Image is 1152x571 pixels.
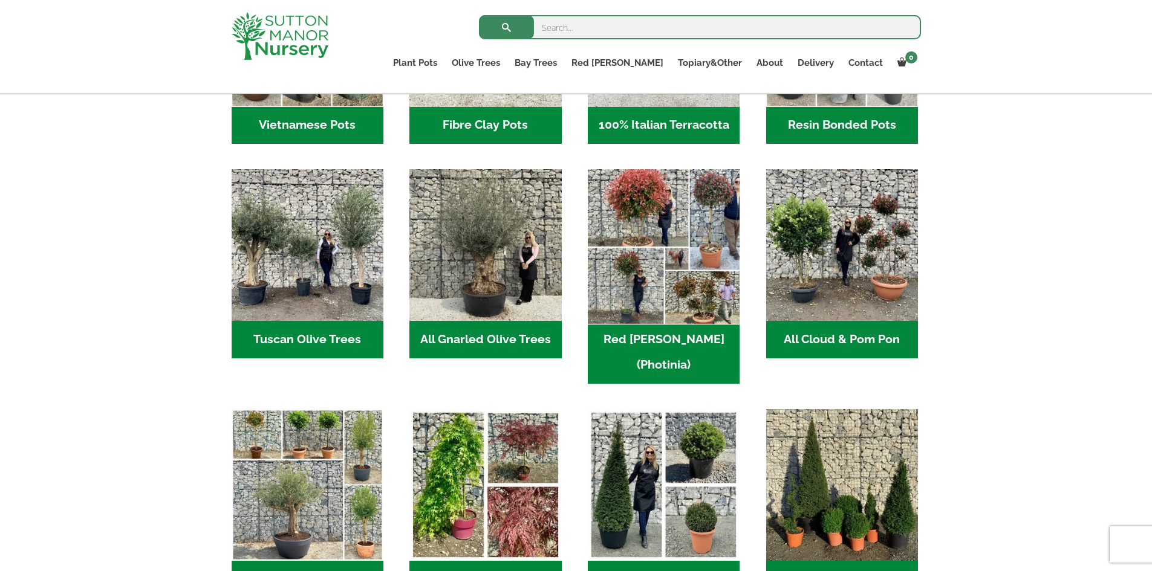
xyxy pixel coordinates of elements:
a: Visit product category All Cloud & Pom Pon [766,169,918,358]
img: Home - Untitled Project 4 [409,409,561,561]
h2: Vietnamese Pots [232,107,383,144]
h2: All Cloud & Pom Pon [766,321,918,358]
img: logo [232,12,328,60]
h2: Red [PERSON_NAME] (Photinia) [588,321,740,384]
a: Bay Trees [507,54,564,71]
img: Home - F5A23A45 75B5 4929 8FB2 454246946332 [584,166,744,325]
a: Visit product category All Gnarled Olive Trees [409,169,561,358]
img: Home - 7716AD77 15EA 4607 B135 B37375859F10 [232,169,383,321]
a: Contact [841,54,890,71]
a: Red [PERSON_NAME] [564,54,671,71]
a: Visit product category Tuscan Olive Trees [232,169,383,358]
img: Home - A124EB98 0980 45A7 B835 C04B779F7765 [766,169,918,321]
h2: All Gnarled Olive Trees [409,321,561,358]
img: Home - new coll [232,409,383,561]
h2: Tuscan Olive Trees [232,321,383,358]
img: Home - C8EC7518 C483 4BAA AA61 3CAAB1A4C7C4 1 201 a [766,409,918,561]
a: Delivery [790,54,841,71]
a: Visit product category Red Robin (Photinia) [588,169,740,384]
h2: Fibre Clay Pots [409,107,561,144]
a: 0 [890,54,921,71]
a: Plant Pots [386,54,444,71]
a: Olive Trees [444,54,507,71]
input: Search... [479,15,921,39]
h2: 100% Italian Terracotta [588,107,740,144]
a: About [749,54,790,71]
img: Home - 5833C5B7 31D0 4C3A 8E42 DB494A1738DB [409,169,561,321]
a: Topiary&Other [671,54,749,71]
img: Home - Untitled Project [588,409,740,561]
h2: Resin Bonded Pots [766,107,918,144]
span: 0 [905,51,917,63]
